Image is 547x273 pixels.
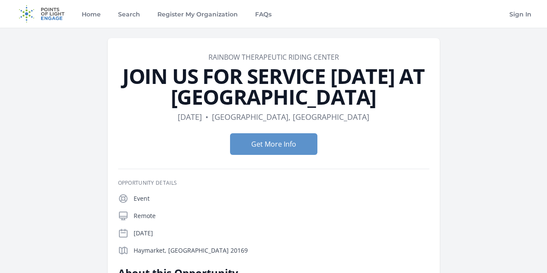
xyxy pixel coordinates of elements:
h3: Opportunity Details [118,180,429,186]
p: Remote [134,212,429,220]
div: • [205,111,208,123]
dd: [DATE] [178,111,202,123]
p: Event [134,194,429,203]
button: Get More Info [230,133,317,155]
p: Haymarket, [GEOGRAPHIC_DATA] 20169 [134,246,429,255]
dd: [GEOGRAPHIC_DATA], [GEOGRAPHIC_DATA] [212,111,369,123]
a: Rainbow Therapeutic Riding Center [208,52,339,62]
h1: JOIN US FOR SERVICE [DATE] AT [GEOGRAPHIC_DATA] [118,66,429,107]
p: [DATE] [134,229,429,238]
